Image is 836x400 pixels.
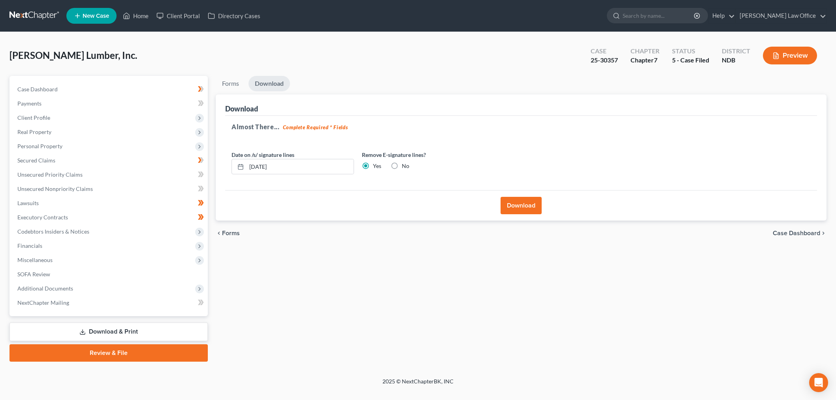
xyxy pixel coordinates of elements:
[722,47,750,56] div: District
[204,9,264,23] a: Directory Cases
[17,228,89,235] span: Codebtors Insiders & Notices
[17,128,51,135] span: Real Property
[362,151,484,159] label: Remove E-signature lines?
[17,242,42,249] span: Financials
[216,230,250,236] button: chevron_left Forms
[232,151,294,159] label: Date on /s/ signature lines
[672,47,709,56] div: Status
[631,47,659,56] div: Chapter
[773,230,827,236] a: Case Dashboard chevron_right
[225,104,258,113] div: Download
[249,76,290,91] a: Download
[11,96,208,111] a: Payments
[672,56,709,65] div: 5 - Case Filed
[119,9,153,23] a: Home
[17,157,55,164] span: Secured Claims
[591,47,618,56] div: Case
[11,182,208,196] a: Unsecured Nonpriority Claims
[402,162,409,170] label: No
[591,56,618,65] div: 25-30357
[631,56,659,65] div: Chapter
[216,76,245,91] a: Forms
[17,257,53,263] span: Miscellaneous
[17,214,68,221] span: Executory Contracts
[17,185,93,192] span: Unsecured Nonpriority Claims
[17,285,73,292] span: Additional Documents
[193,377,643,392] div: 2025 © NextChapterBK, INC
[773,230,820,236] span: Case Dashboard
[17,299,69,306] span: NextChapter Mailing
[722,56,750,65] div: NDB
[708,9,735,23] a: Help
[820,230,827,236] i: chevron_right
[83,13,109,19] span: New Case
[283,124,348,130] strong: Complete Required * Fields
[11,267,208,281] a: SOFA Review
[17,114,50,121] span: Client Profile
[11,196,208,210] a: Lawsuits
[11,296,208,310] a: NextChapter Mailing
[17,86,58,92] span: Case Dashboard
[373,162,381,170] label: Yes
[222,230,240,236] span: Forms
[623,8,695,23] input: Search by name...
[763,47,817,64] button: Preview
[9,49,137,61] span: [PERSON_NAME] Lumber, Inc.
[216,230,222,236] i: chevron_left
[17,200,39,206] span: Lawsuits
[501,197,542,214] button: Download
[11,168,208,182] a: Unsecured Priority Claims
[247,159,354,174] input: MM/DD/YYYY
[17,171,83,178] span: Unsecured Priority Claims
[11,82,208,96] a: Case Dashboard
[654,56,657,64] span: 7
[17,143,62,149] span: Personal Property
[736,9,826,23] a: [PERSON_NAME] Law Office
[17,100,41,107] span: Payments
[17,271,50,277] span: SOFA Review
[153,9,204,23] a: Client Portal
[11,210,208,225] a: Executory Contracts
[9,323,208,341] a: Download & Print
[232,122,811,132] h5: Almost There...
[9,344,208,362] a: Review & File
[809,373,828,392] div: Open Intercom Messenger
[11,153,208,168] a: Secured Claims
